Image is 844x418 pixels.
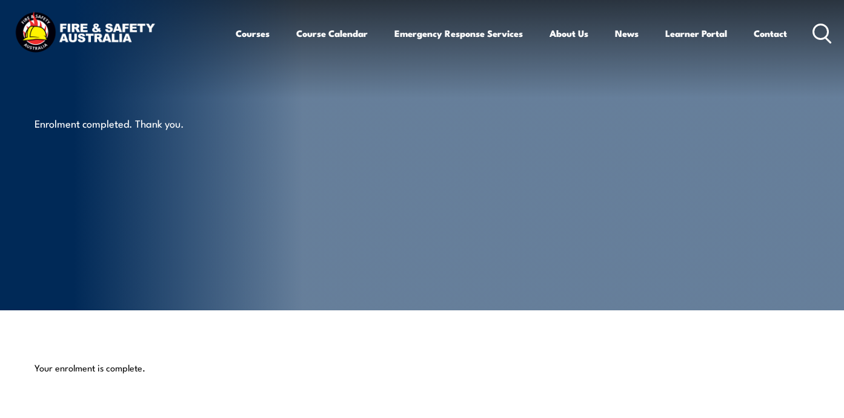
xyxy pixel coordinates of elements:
[615,19,639,48] a: News
[754,19,787,48] a: Contact
[394,19,523,48] a: Emergency Response Services
[550,19,588,48] a: About Us
[236,19,270,48] a: Courses
[296,19,368,48] a: Course Calendar
[35,116,256,130] p: Enrolment completed. Thank you.
[35,362,810,374] p: Your enrolment is complete.
[665,19,727,48] a: Learner Portal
